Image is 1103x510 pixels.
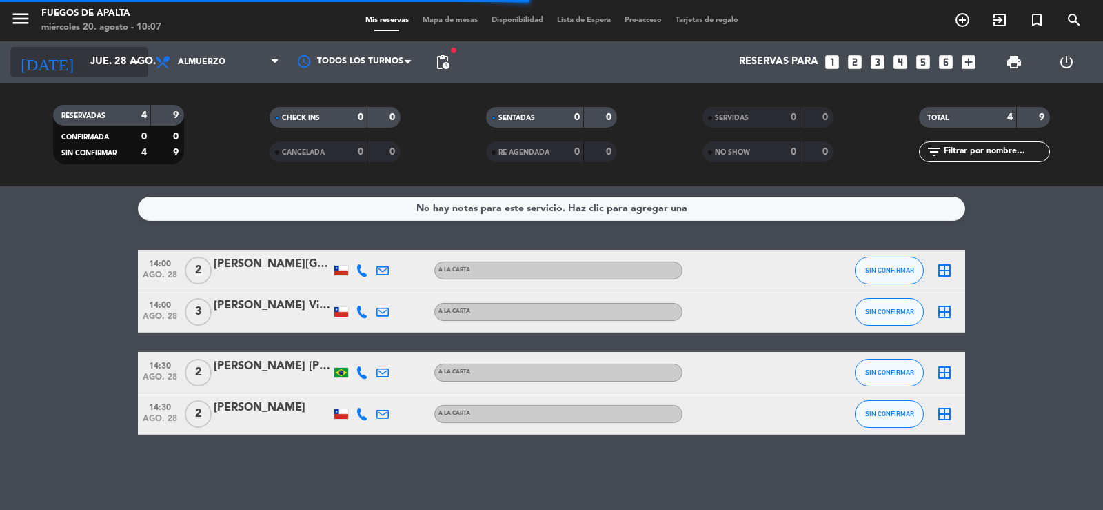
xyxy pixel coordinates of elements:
strong: 0 [173,132,181,141]
span: 3 [185,298,212,326]
strong: 0 [358,147,363,157]
strong: 0 [791,147,796,157]
span: SENTADAS [498,115,535,121]
i: border_all [936,304,953,320]
span: SIN CONFIRMAR [865,369,914,376]
div: Fuegos de Apalta [41,7,161,21]
span: 2 [185,400,212,428]
button: SIN CONFIRMAR [855,359,924,386]
strong: 0 [358,112,363,122]
span: A LA CARTA [438,308,470,314]
span: ago. 28 [143,271,177,286]
strong: 9 [1039,112,1047,122]
strong: 9 [173,110,181,120]
strong: 0 [141,132,147,141]
i: looks_6 [937,53,955,71]
span: SIN CONFIRMAR [61,150,117,157]
span: RE AGENDADA [498,149,549,156]
span: 2 [185,359,212,386]
span: 14:00 [143,296,177,312]
span: SIN CONFIRMAR [865,410,914,418]
i: add_circle_outline [954,12,971,28]
strong: 4 [141,148,147,157]
span: Mis reservas [358,17,416,24]
span: CHECK INS [282,115,320,121]
span: CONFIRMADA [61,134,109,141]
div: miércoles 20. agosto - 10:07 [41,21,161,35]
i: looks_one [823,53,841,71]
span: pending_actions [434,54,451,70]
div: [PERSON_NAME][GEOGRAPHIC_DATA] [214,255,331,273]
span: ago. 28 [143,414,177,430]
i: looks_3 [869,53,887,71]
span: Disponibilidad [485,17,550,24]
span: print [1006,54,1022,70]
span: ago. 28 [143,373,177,389]
i: looks_two [846,53,864,71]
span: SIN CONFIRMAR [865,308,914,315]
span: SIN CONFIRMAR [865,266,914,274]
div: No hay notas para este servicio. Haz clic para agregar una [416,201,687,217]
span: SERVIDAS [715,115,749,121]
div: [PERSON_NAME] Viejo [214,297,331,315]
i: [DATE] [10,47,83,77]
strong: 0 [389,112,398,122]
span: CANCELADA [282,149,325,156]
span: Pre-acceso [618,17,669,24]
i: power_settings_new [1058,54,1075,70]
span: A LA CARTA [438,267,470,273]
span: Tarjetas de regalo [669,17,745,24]
i: add_box [960,53,978,71]
i: menu [10,8,31,29]
span: RESERVADAS [61,112,105,119]
strong: 0 [822,147,831,157]
strong: 0 [574,147,580,157]
input: Filtrar por nombre... [942,144,1049,159]
strong: 0 [822,112,831,122]
span: Almuerzo [178,57,225,67]
span: 14:30 [143,398,177,414]
span: 2 [185,257,212,284]
span: TOTAL [927,115,949,121]
strong: 0 [606,112,614,122]
i: looks_5 [914,53,932,71]
span: NO SHOW [715,149,750,156]
strong: 9 [173,148,181,157]
div: [PERSON_NAME] [214,399,331,417]
i: border_all [936,262,953,279]
strong: 4 [141,110,147,120]
i: arrow_drop_down [128,54,145,70]
i: looks_4 [891,53,909,71]
span: fiber_manual_record [449,46,458,55]
strong: 0 [574,112,580,122]
i: filter_list [926,144,942,160]
i: search [1066,12,1082,28]
strong: 0 [606,147,614,157]
div: LOG OUT [1040,41,1093,83]
i: turned_in_not [1029,12,1045,28]
span: Lista de Espera [550,17,618,24]
button: menu [10,8,31,34]
i: border_all [936,406,953,422]
strong: 0 [389,147,398,157]
strong: 4 [1007,112,1013,122]
strong: 0 [791,112,796,122]
span: ago. 28 [143,312,177,328]
button: SIN CONFIRMAR [855,400,924,428]
button: SIN CONFIRMAR [855,257,924,284]
span: 14:00 [143,255,177,271]
span: Reservas para [739,56,818,68]
div: [PERSON_NAME] [PERSON_NAME] [214,357,331,375]
span: A LA CARTA [438,411,470,416]
i: exit_to_app [991,12,1008,28]
span: A LA CARTA [438,369,470,375]
span: 14:30 [143,357,177,373]
i: border_all [936,364,953,381]
button: SIN CONFIRMAR [855,298,924,326]
span: Mapa de mesas [416,17,485,24]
